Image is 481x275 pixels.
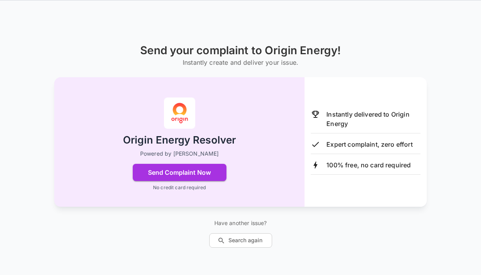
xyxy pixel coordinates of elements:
h1: Send your complaint to Origin Energy! [140,44,341,57]
p: Have another issue? [209,219,272,227]
button: Send Complaint Now [133,164,226,181]
h2: Origin Energy Resolver [123,133,236,147]
button: Search again [209,233,272,248]
img: Origin Energy [164,98,195,129]
p: Expert complaint, zero effort [326,140,412,149]
h6: Instantly create and deliver your issue. [140,57,341,68]
p: 100% free, no card required [326,160,411,170]
p: No credit card required [153,184,206,191]
p: Powered by [PERSON_NAME] [140,150,219,158]
p: Instantly delivered to Origin Energy [326,110,420,128]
